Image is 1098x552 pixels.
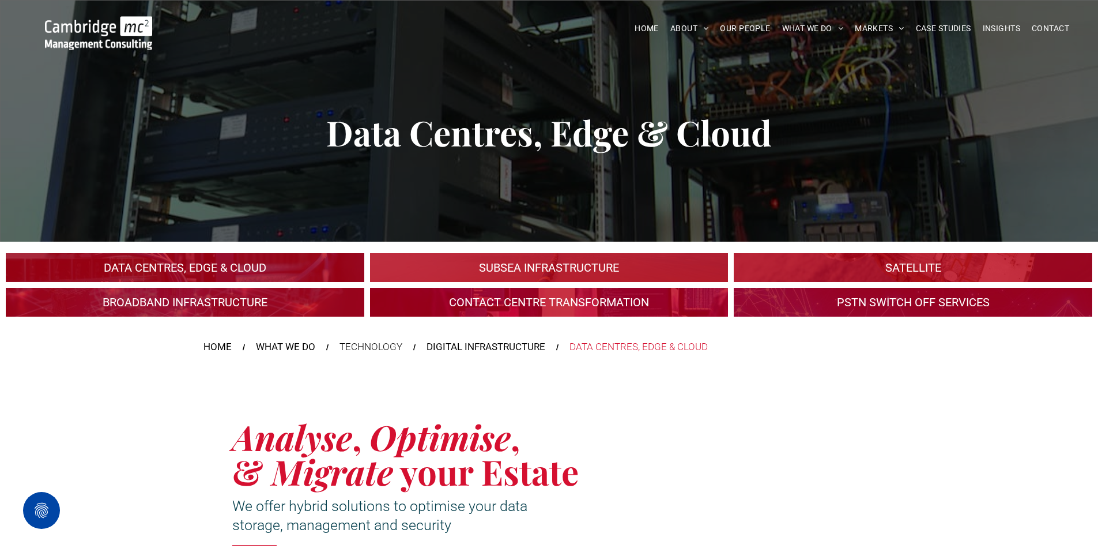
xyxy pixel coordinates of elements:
[569,340,708,355] div: DATA CENTRES, EDGE & CLOUD
[849,20,910,37] a: MARKETS
[326,109,772,155] span: Data Centres, Edge & Cloud
[232,414,520,494] span: , &
[665,20,715,37] a: ABOUT
[369,414,511,460] span: Optimise
[370,253,729,282] a: TECHNOLOGY > DIGITAL INFRASTRUCTURE > Subsea Infrastructure | Cambridge MC
[734,253,1092,282] a: A large mall with arched glass roof
[776,20,850,37] a: WHAT WE DO
[256,340,315,355] a: WHAT WE DO
[203,340,232,355] a: HOME
[370,288,729,317] a: TECHNOLOGY > DIGITAL INFRASTRUCTURE > Contact Centre Transformation & Customer Satisfaction
[45,18,152,30] a: Your Business Transformed | Cambridge Management Consulting
[203,340,895,355] nav: Breadcrumbs
[352,414,361,460] span: ,
[271,448,393,494] span: Migrate
[910,20,977,37] a: CASE STUDIES
[45,16,152,50] img: Go to Homepage
[6,253,364,282] a: An industrial plant
[6,288,364,317] a: A crowd in silhouette at sunset, on a rise or lookout point
[232,498,527,534] span: We offer hybrid solutions to optimise your data storage, management and security
[629,20,665,37] a: HOME
[339,340,402,355] div: TECHNOLOGY
[734,288,1092,317] a: TECHNOLOGY > DIGITAL INFRASTRUCTURE > PSTN Switch-Off Services | Cambridge MC
[977,20,1026,37] a: INSIGHTS
[232,414,352,460] span: Analyse
[1026,20,1075,37] a: CONTACT
[427,340,545,355] a: DIGITAL INFRASTRUCTURE
[714,20,776,37] a: OUR PEOPLE
[400,448,579,494] span: your Estate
